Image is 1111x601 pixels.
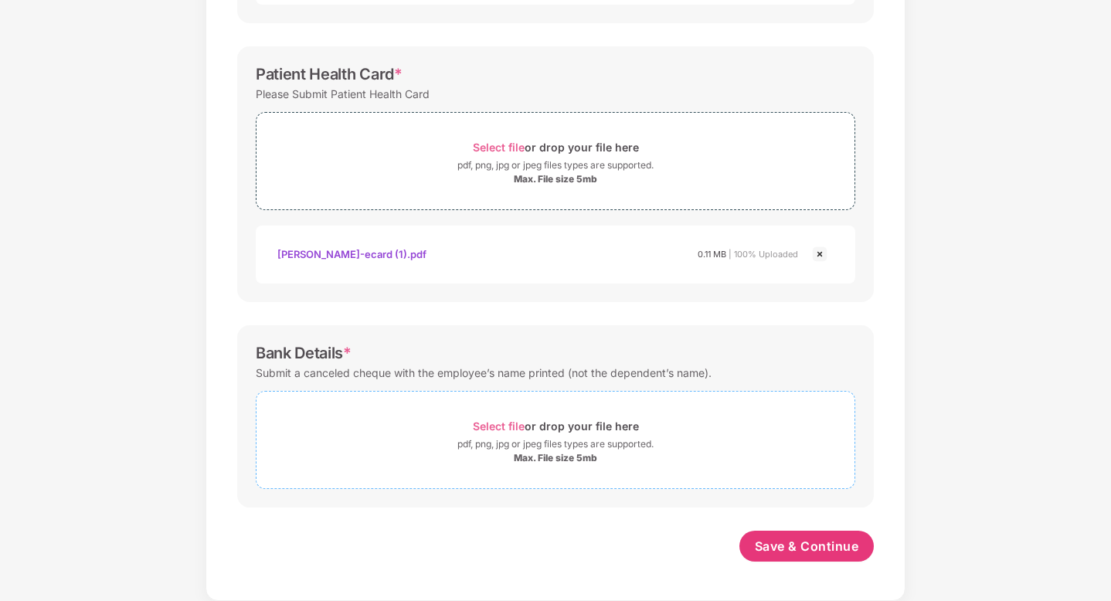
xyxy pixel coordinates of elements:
[514,452,597,464] div: Max. File size 5mb
[698,249,726,260] span: 0.11 MB
[277,241,426,267] div: [PERSON_NAME]-ecard (1).pdf
[257,124,854,198] span: Select fileor drop your file herepdf, png, jpg or jpeg files types are supported.Max. File size 5mb
[256,362,712,383] div: Submit a canceled cheque with the employee’s name printed (not the dependent’s name).
[256,65,403,83] div: Patient Health Card
[473,416,639,436] div: or drop your file here
[729,249,798,260] span: | 100% Uploaded
[256,344,352,362] div: Bank Details
[256,83,430,104] div: Please Submit Patient Health Card
[755,538,859,555] span: Save & Continue
[257,403,854,477] span: Select fileor drop your file herepdf, png, jpg or jpeg files types are supported.Max. File size 5mb
[514,173,597,185] div: Max. File size 5mb
[473,137,639,158] div: or drop your file here
[810,245,829,263] img: svg+xml;base64,PHN2ZyBpZD0iQ3Jvc3MtMjR4MjQiIHhtbG5zPSJodHRwOi8vd3d3LnczLm9yZy8yMDAwL3N2ZyIgd2lkdG...
[457,436,654,452] div: pdf, png, jpg or jpeg files types are supported.
[473,419,525,433] span: Select file
[473,141,525,154] span: Select file
[457,158,654,173] div: pdf, png, jpg or jpeg files types are supported.
[739,531,875,562] button: Save & Continue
